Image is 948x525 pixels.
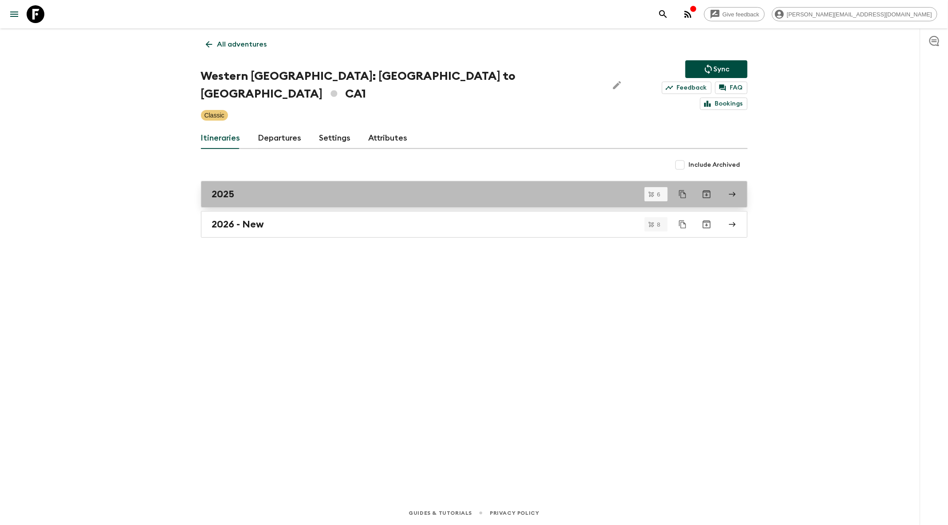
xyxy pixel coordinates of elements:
span: 6 [652,192,665,197]
h2: 2025 [212,188,235,200]
button: menu [5,5,23,23]
a: Settings [319,128,351,149]
a: Feedback [662,82,712,94]
span: Include Archived [689,161,740,169]
h2: 2026 - New [212,219,264,230]
p: All adventures [217,39,267,50]
a: All adventures [201,35,272,53]
a: FAQ [715,82,747,94]
p: Classic [205,111,224,120]
div: [PERSON_NAME][EMAIL_ADDRESS][DOMAIN_NAME] [772,7,937,21]
a: 2026 - New [201,211,747,238]
a: Attributes [369,128,408,149]
button: Archive [698,215,716,233]
a: Privacy Policy [490,508,539,518]
button: Duplicate [675,186,691,202]
a: Itineraries [201,128,240,149]
a: 2025 [201,181,747,208]
a: Guides & Tutorials [409,508,472,518]
span: 8 [652,222,665,227]
button: search adventures [654,5,672,23]
h1: Western [GEOGRAPHIC_DATA]: [GEOGRAPHIC_DATA] to [GEOGRAPHIC_DATA] CA1 [201,67,601,103]
a: Bookings [700,98,747,110]
p: Sync [714,64,730,74]
span: [PERSON_NAME][EMAIL_ADDRESS][DOMAIN_NAME] [782,11,937,18]
span: Give feedback [718,11,764,18]
button: Sync adventure departures to the booking engine [685,60,747,78]
a: Give feedback [704,7,765,21]
a: Departures [258,128,302,149]
button: Archive [698,185,716,203]
button: Edit Adventure Title [608,67,626,103]
button: Duplicate [675,216,691,232]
